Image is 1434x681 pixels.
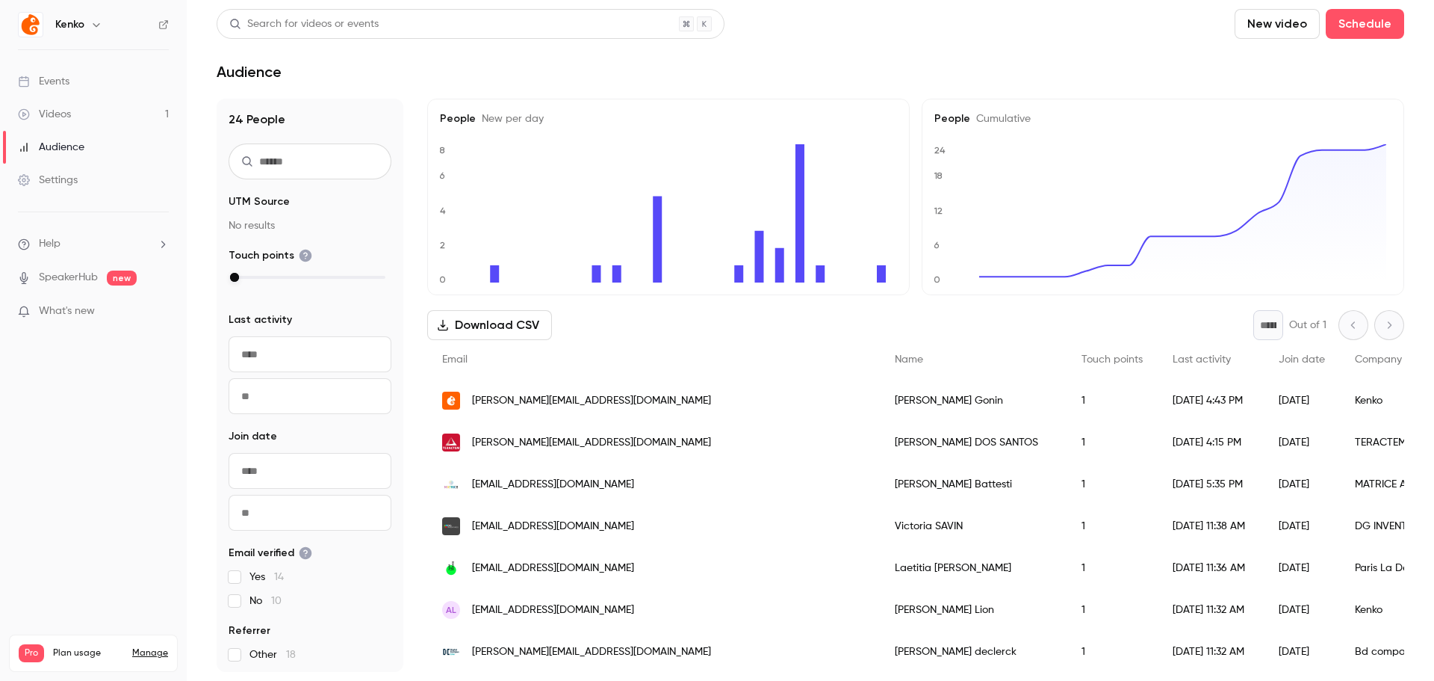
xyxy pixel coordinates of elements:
[880,422,1067,463] div: [PERSON_NAME] DOS SANTOS
[1173,354,1231,365] span: Last activity
[427,310,552,340] button: Download CSV
[229,248,312,263] span: Touch points
[229,429,277,444] span: Join date
[442,475,460,493] img: matrice.io
[19,644,44,662] span: Pro
[1279,354,1325,365] span: Join date
[439,274,446,285] text: 0
[1158,547,1264,589] div: [DATE] 11:36 AM
[934,145,946,155] text: 24
[934,206,943,216] text: 12
[1158,505,1264,547] div: [DATE] 11:38 AM
[1158,380,1264,422] div: [DATE] 4:43 PM
[249,570,284,585] span: Yes
[1067,463,1158,505] div: 1
[472,603,634,618] span: [EMAIL_ADDRESS][DOMAIN_NAME]
[1264,589,1340,631] div: [DATE]
[880,589,1067,631] div: [PERSON_NAME] Lion
[446,603,456,617] span: AL
[39,270,98,286] a: SpeakerHub
[19,13,43,37] img: Kenko
[442,643,460,661] img: live.fr
[249,594,282,608] span: No
[1067,547,1158,589] div: 1
[934,274,940,285] text: 0
[439,145,445,155] text: 8
[476,114,544,124] span: New per day
[18,236,169,252] li: help-dropdown-opener
[880,631,1067,673] div: [PERSON_NAME] declerck
[229,16,379,32] div: Search for videos or events
[230,273,239,282] div: max
[217,63,282,81] h1: Audience
[880,380,1067,422] div: [PERSON_NAME] Gonin
[271,596,282,606] span: 10
[1264,380,1340,422] div: [DATE]
[1326,9,1404,39] button: Schedule
[472,644,711,660] span: [PERSON_NAME][EMAIL_ADDRESS][DOMAIN_NAME]
[1067,589,1158,631] div: 1
[229,546,312,561] span: Email verified
[55,17,84,32] h6: Kenko
[439,170,445,181] text: 6
[274,572,284,582] span: 14
[132,647,168,659] a: Manage
[934,240,940,250] text: 6
[1067,505,1158,547] div: 1
[442,434,460,452] img: teractem.fr
[229,111,391,129] h1: 24 People
[472,519,634,534] span: [EMAIL_ADDRESS][DOMAIN_NAME]
[1067,422,1158,463] div: 1
[229,312,292,327] span: Last activity
[880,463,1067,505] div: [PERSON_NAME] Battesti
[472,393,711,409] span: [PERSON_NAME][EMAIL_ADDRESS][DOMAIN_NAME]
[1355,354,1433,365] span: Company name
[472,561,634,576] span: [EMAIL_ADDRESS][DOMAIN_NAME]
[440,206,446,216] text: 4
[18,140,84,155] div: Audience
[442,392,460,410] img: kenko.fr
[1067,380,1158,422] div: 1
[472,477,634,493] span: [EMAIL_ADDRESS][DOMAIN_NAME]
[18,173,78,188] div: Settings
[286,650,296,660] span: 18
[442,354,468,365] span: Email
[895,354,923,365] span: Name
[249,647,296,662] span: Other
[1158,422,1264,463] div: [DATE] 4:15 PM
[1158,589,1264,631] div: [DATE] 11:32 AM
[18,74,69,89] div: Events
[880,547,1067,589] div: Laetitia [PERSON_NAME]
[39,303,95,319] span: What's new
[1158,463,1264,505] div: [DATE] 5:35 PM
[442,517,460,535] img: dginventaires.fr
[18,107,71,122] div: Videos
[1264,463,1340,505] div: [DATE]
[229,218,391,233] p: No results
[934,111,1391,126] h5: People
[440,240,445,250] text: 2
[107,271,137,286] span: new
[880,505,1067,547] div: Victoria SAVIN
[1264,505,1340,547] div: [DATE]
[1289,318,1326,333] p: Out of 1
[1264,631,1340,673] div: [DATE]
[1264,422,1340,463] div: [DATE]
[1264,547,1340,589] div: [DATE]
[472,435,711,451] span: [PERSON_NAME][EMAIL_ADDRESS][DOMAIN_NAME]
[39,236,60,252] span: Help
[970,114,1031,124] span: Cumulative
[934,170,943,181] text: 18
[53,647,123,659] span: Plan usage
[1067,631,1158,673] div: 1
[1235,9,1320,39] button: New video
[229,623,270,638] span: Referrer
[229,194,290,209] span: UTM Source
[440,111,897,126] h5: People
[442,559,460,577] img: parisladefense.com
[1081,354,1143,365] span: Touch points
[1158,631,1264,673] div: [DATE] 11:32 AM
